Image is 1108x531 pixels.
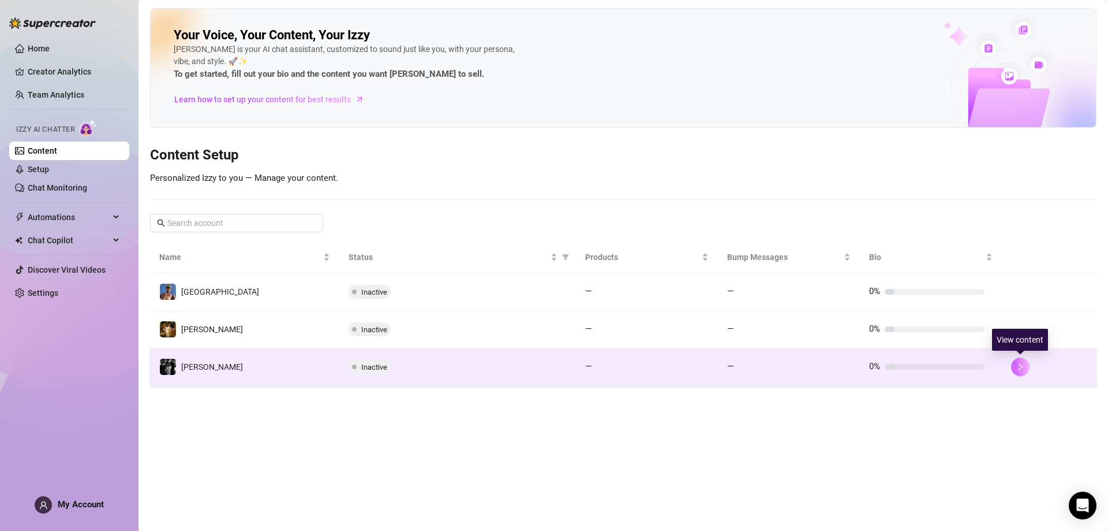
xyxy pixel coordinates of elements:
h3: Content Setup [150,146,1096,165]
div: View content [992,329,1048,351]
span: Inactive [361,325,387,334]
span: Izzy AI Chatter [16,124,74,135]
a: Creator Analytics [28,62,120,81]
span: Bio [869,251,983,263]
span: filter [562,254,569,261]
span: thunderbolt [15,213,24,222]
span: 0% [869,286,880,296]
span: Name [159,251,321,263]
span: Personalized Izzy to you — Manage your content. [150,173,338,183]
span: Status [349,251,548,263]
a: Setup [28,165,49,174]
a: Team Analytics [28,90,84,99]
th: Bump Messages [718,242,860,273]
a: Learn how to set up your content for best results [174,90,373,109]
span: Inactive [361,363,387,372]
button: right [1011,358,1030,376]
span: filter [560,248,571,266]
div: Open Intercom Messenger [1069,492,1096,519]
img: Dallas [160,284,176,300]
span: Automations [28,208,110,226]
a: Discover Viral Videos [28,265,106,274]
h2: Your Voice, Your Content, Your Izzy [174,27,370,43]
th: Bio [860,242,1002,273]
img: Chat Copilot [15,236,23,244]
span: Learn how to set up your content for best results [174,93,351,106]
span: — [585,361,592,372]
span: [GEOGRAPHIC_DATA] [181,287,259,296]
img: logo-BBDzfeDw.svg [9,17,96,29]
img: Marvin [160,321,176,337]
span: 0% [869,361,880,372]
span: — [727,286,734,296]
img: AI Chatter [79,120,97,136]
span: 0% [869,324,880,334]
a: Chat Monitoring [28,183,87,192]
span: [PERSON_NAME] [181,362,243,372]
span: — [585,286,592,296]
th: Status [339,242,576,273]
span: Chat Copilot [28,231,110,250]
a: Home [28,44,50,53]
span: Inactive [361,288,387,296]
a: Settings [28,288,58,298]
span: user [39,501,48,510]
img: ai-chatter-content-library-cLFOSyPT.png [917,9,1096,127]
span: search [157,219,165,227]
span: — [727,324,734,334]
span: right [1016,363,1024,371]
img: Marvin [160,359,176,375]
strong: To get started, fill out your bio and the content you want [PERSON_NAME] to sell. [174,69,484,79]
th: Name [150,242,339,273]
span: — [727,361,734,372]
th: Products [576,242,718,273]
span: — [585,324,592,334]
span: Products [585,251,699,263]
span: [PERSON_NAME] [181,325,243,334]
a: Content [28,146,57,155]
span: Bump Messages [727,251,841,263]
input: Search account [167,217,307,229]
span: My Account [58,499,104,510]
span: arrow-right [354,94,365,105]
div: [PERSON_NAME] is your AI chat assistant, customized to sound just like you, with your persona, vi... [174,43,520,81]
